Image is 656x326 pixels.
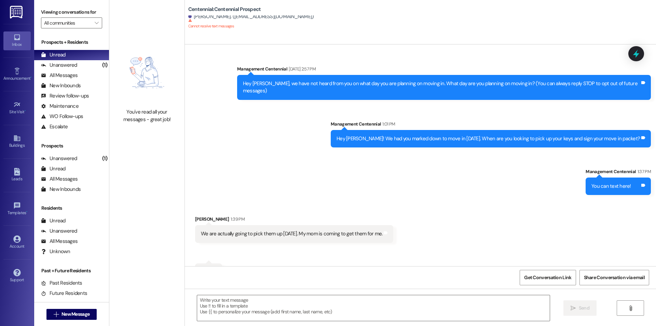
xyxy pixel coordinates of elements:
a: Templates • [3,200,31,218]
div: Hey [PERSON_NAME]! We had you marked down to move in [DATE]. When are you looking to pick up your... [337,135,640,142]
div: Unanswered [41,227,77,235]
div: Escalate [41,123,68,130]
a: Inbox [3,31,31,50]
div: Past Residents [41,279,82,287]
span: Get Conversation Link [524,274,571,281]
a: Site Visit • [3,99,31,117]
button: Share Conversation via email [579,270,649,285]
div: You can text here! [591,183,631,190]
div: You've read all your messages - great job! [117,108,177,123]
span: Share Conversation via email [584,274,645,281]
button: New Message [46,309,97,320]
a: Leads [3,166,31,184]
div: New Inbounds [41,82,81,89]
div: Future Residents [41,290,87,297]
div: Hey [PERSON_NAME], we have not heard from you on what day you are planning on moving in. What day... [243,80,640,95]
img: empty-state [117,40,177,105]
div: Unknown [41,248,70,255]
div: All Messages [41,238,78,245]
div: [PERSON_NAME]. ([EMAIL_ADDRESS][DOMAIN_NAME]) [188,13,314,20]
div: All Messages [41,175,78,183]
div: [DATE] 2:57 PM [287,65,316,73]
span: Send [579,304,589,312]
div: Unread [41,165,66,172]
div: Prospects + Residents [34,39,109,46]
div: (1) [100,60,109,70]
div: 1:37 PM [636,168,651,175]
div: 1:39 PM [229,216,244,223]
div: 1:01 PM [381,120,395,128]
div: Management Centennial [586,168,651,178]
sup: Cannot receive text messages [188,18,234,28]
div: Review follow-ups [41,92,89,100]
div: Management Centennial [237,65,651,75]
div: Past + Future Residents [34,267,109,274]
div: Maintenance [41,103,79,110]
i:  [95,20,98,26]
div: Unread [41,51,66,58]
span: • [25,108,26,113]
button: Get Conversation Link [520,270,576,285]
div: We are actually going to pick them up [DATE]. My mom is coming to get them for me. [201,230,383,237]
span: • [26,209,27,214]
span: • [30,75,31,80]
div: All Messages [41,72,78,79]
div: New Inbounds [41,186,81,193]
b: Centennial: Centennial Prospect [188,6,261,13]
i:  [628,305,633,311]
a: Support [3,267,31,285]
button: Send [563,300,597,316]
label: Viewing conversations for [41,7,102,17]
div: WO Follow-ups [41,113,83,120]
div: [PERSON_NAME] [195,216,394,225]
div: Unanswered [41,62,77,69]
div: Residents [34,205,109,212]
span: New Message [61,311,90,318]
a: Account [3,233,31,252]
div: Unanswered [41,155,77,162]
i:  [571,305,576,311]
div: Management Centennial [331,120,651,130]
i:  [54,312,59,317]
input: All communities [44,17,91,28]
div: Unread [41,217,66,224]
img: ResiDesk Logo [10,6,24,18]
div: Prospects [34,142,109,149]
div: (1) [100,153,109,164]
a: Buildings [3,132,31,151]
